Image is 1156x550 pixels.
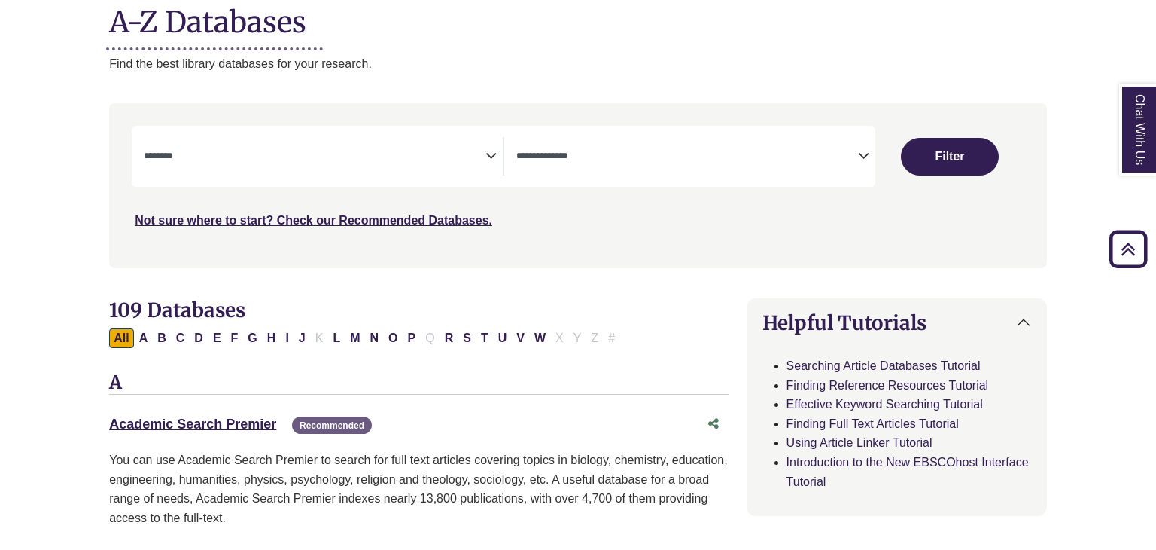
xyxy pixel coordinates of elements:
h3: A [109,372,728,395]
button: Filter Results T [476,328,493,348]
button: Filter Results M [345,328,364,348]
textarea: Search [516,151,858,163]
textarea: Search [144,151,485,163]
button: Filter Results C [172,328,190,348]
a: Using Article Linker Tutorial [786,436,932,449]
button: Filter Results S [458,328,476,348]
a: Introduction to the New EBSCOhost Interface Tutorial [786,456,1029,488]
button: Filter Results J [294,328,310,348]
button: Helpful Tutorials [747,299,1046,347]
button: Filter Results P [403,328,421,348]
a: Finding Full Text Articles Tutorial [786,417,959,430]
button: Filter Results V [512,328,529,348]
button: Filter Results U [494,328,512,348]
button: Filter Results N [366,328,384,348]
span: Recommended [292,417,372,434]
a: Effective Keyword Searching Tutorial [786,398,983,411]
button: Filter Results W [530,328,550,348]
a: Academic Search Premier [109,417,276,432]
button: Filter Results H [263,328,281,348]
span: 109 Databases [109,298,245,322]
a: Not sure where to start? Check our Recommended Databases. [135,214,492,227]
button: Filter Results D [190,328,208,348]
a: Searching Article Databases Tutorial [786,359,981,372]
button: Filter Results A [135,328,153,348]
button: Filter Results R [440,328,458,348]
button: Filter Results I [281,328,293,348]
div: Alpha-list to filter by first letter of database name [109,331,621,344]
button: Filter Results B [153,328,171,348]
button: Filter Results L [328,328,345,348]
button: Filter Results G [243,328,261,348]
p: Find the best library databases for your research. [109,54,1047,74]
p: You can use Academic Search Premier to search for full text articles covering topics in biology, ... [109,451,728,527]
button: Submit for Search Results [901,138,999,176]
button: All [109,328,133,348]
nav: Search filters [109,103,1047,267]
button: Filter Results F [227,328,243,348]
button: Filter Results E [208,328,226,348]
a: Back to Top [1104,239,1152,259]
button: Filter Results O [384,328,402,348]
button: Share this database [698,410,729,438]
a: Finding Reference Resources Tutorial [786,379,989,392]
